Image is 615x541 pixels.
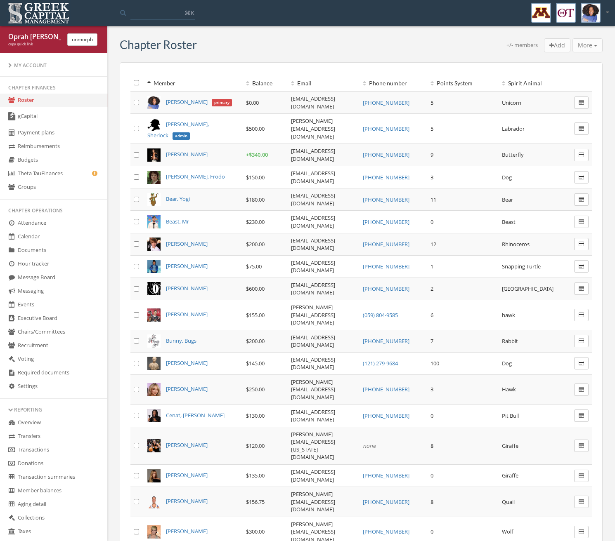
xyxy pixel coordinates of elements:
[246,151,268,158] span: + $340.00
[363,99,409,106] a: [PHONE_NUMBER]
[506,41,538,53] div: +/- members
[166,262,208,270] span: [PERSON_NAME]
[166,337,196,344] a: Bunny, Bugs
[246,528,265,535] span: $300.00
[499,255,571,278] td: Snapping Turtle
[291,356,335,371] a: [EMAIL_ADDRESS][DOMAIN_NAME]
[166,151,208,158] a: [PERSON_NAME]
[363,337,409,345] a: [PHONE_NUMBER]
[291,192,335,207] a: [EMAIL_ADDRESS][DOMAIN_NAME]
[246,99,259,106] span: $0.00
[8,32,61,42] div: Oprah [PERSON_NAME]
[363,498,409,506] a: [PHONE_NUMBER]
[499,211,571,233] td: Beast
[427,278,499,300] td: 2
[166,441,208,449] a: [PERSON_NAME]
[166,527,208,535] a: [PERSON_NAME]
[499,464,571,487] td: Giraffe
[291,408,335,423] a: [EMAIL_ADDRESS][DOMAIN_NAME]
[166,471,208,479] a: [PERSON_NAME]
[360,75,427,91] th: Phone number
[166,240,208,247] a: [PERSON_NAME]
[291,259,335,274] a: [EMAIL_ADDRESS][DOMAIN_NAME]
[291,214,335,229] a: [EMAIL_ADDRESS][DOMAIN_NAME]
[166,412,225,419] a: Cenat, [PERSON_NAME]
[427,255,499,278] td: 1
[147,120,209,139] a: [PERSON_NAME], Sherlockadmin
[246,125,265,132] span: $500.00
[499,374,571,405] td: Hawk
[246,360,265,367] span: $145.00
[166,285,208,292] a: [PERSON_NAME]
[243,75,288,91] th: Balance
[499,300,571,330] td: hawk
[427,487,499,517] td: 8
[166,173,225,180] a: [PERSON_NAME], Frodo
[427,211,499,233] td: 0
[363,442,376,449] em: none
[427,75,499,91] th: Points System
[427,427,499,464] td: 8
[291,303,335,326] a: [PERSON_NAME][EMAIL_ADDRESS][DOMAIN_NAME]
[291,281,335,296] a: [EMAIL_ADDRESS][DOMAIN_NAME]
[246,442,265,449] span: $120.00
[147,120,209,139] span: [PERSON_NAME], Sherlock
[363,360,398,367] a: (121) 279-9684
[427,114,499,144] td: 5
[427,91,499,114] td: 5
[212,99,232,106] span: primary
[184,9,194,17] span: ⌘K
[291,95,335,110] a: [EMAIL_ADDRESS][DOMAIN_NAME]
[427,464,499,487] td: 0
[499,188,571,211] td: Bear
[427,405,499,427] td: 0
[291,378,335,401] a: [PERSON_NAME][EMAIL_ADDRESS][DOMAIN_NAME]
[499,427,571,464] td: Giraffe
[499,352,571,374] td: Dog
[427,352,499,374] td: 100
[291,430,335,461] a: [PERSON_NAME][EMAIL_ADDRESS][US_STATE][DOMAIN_NAME]
[363,386,409,393] a: [PHONE_NUMBER]
[166,359,208,367] span: [PERSON_NAME]
[8,62,99,69] div: My Account
[499,330,571,352] td: Rabbit
[499,75,571,91] th: Spirit Animal
[246,386,265,393] span: $250.00
[246,472,265,479] span: $135.00
[120,38,197,51] h3: Chapter Roster
[166,310,208,318] span: [PERSON_NAME]
[291,147,335,162] a: [EMAIL_ADDRESS][DOMAIN_NAME]
[427,188,499,211] td: 11
[427,233,499,255] td: 12
[363,285,409,292] a: [PHONE_NUMBER]
[427,374,499,405] td: 3
[246,263,262,270] span: $75.00
[499,91,571,114] td: Unicorn
[246,196,265,203] span: $180.00
[246,498,265,506] span: $156.75
[427,300,499,330] td: 6
[499,487,571,517] td: Quail
[8,42,61,47] div: copy quick link
[363,151,409,158] a: [PHONE_NUMBER]
[499,233,571,255] td: Rhinoceros
[246,218,265,226] span: $230.00
[363,472,409,479] a: [PHONE_NUMBER]
[166,497,208,505] span: [PERSON_NAME]
[291,117,335,140] a: [PERSON_NAME][EMAIL_ADDRESS][DOMAIN_NAME]
[499,144,571,166] td: Butterfly
[363,528,409,535] a: [PHONE_NUMBER]
[499,405,571,427] td: Pit Bull
[363,196,409,203] a: [PHONE_NUMBER]
[288,75,360,91] th: Email
[499,114,571,144] td: Labrador
[363,263,409,270] a: [PHONE_NUMBER]
[166,195,190,202] a: Bear, Yogi
[8,406,99,413] div: Reporting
